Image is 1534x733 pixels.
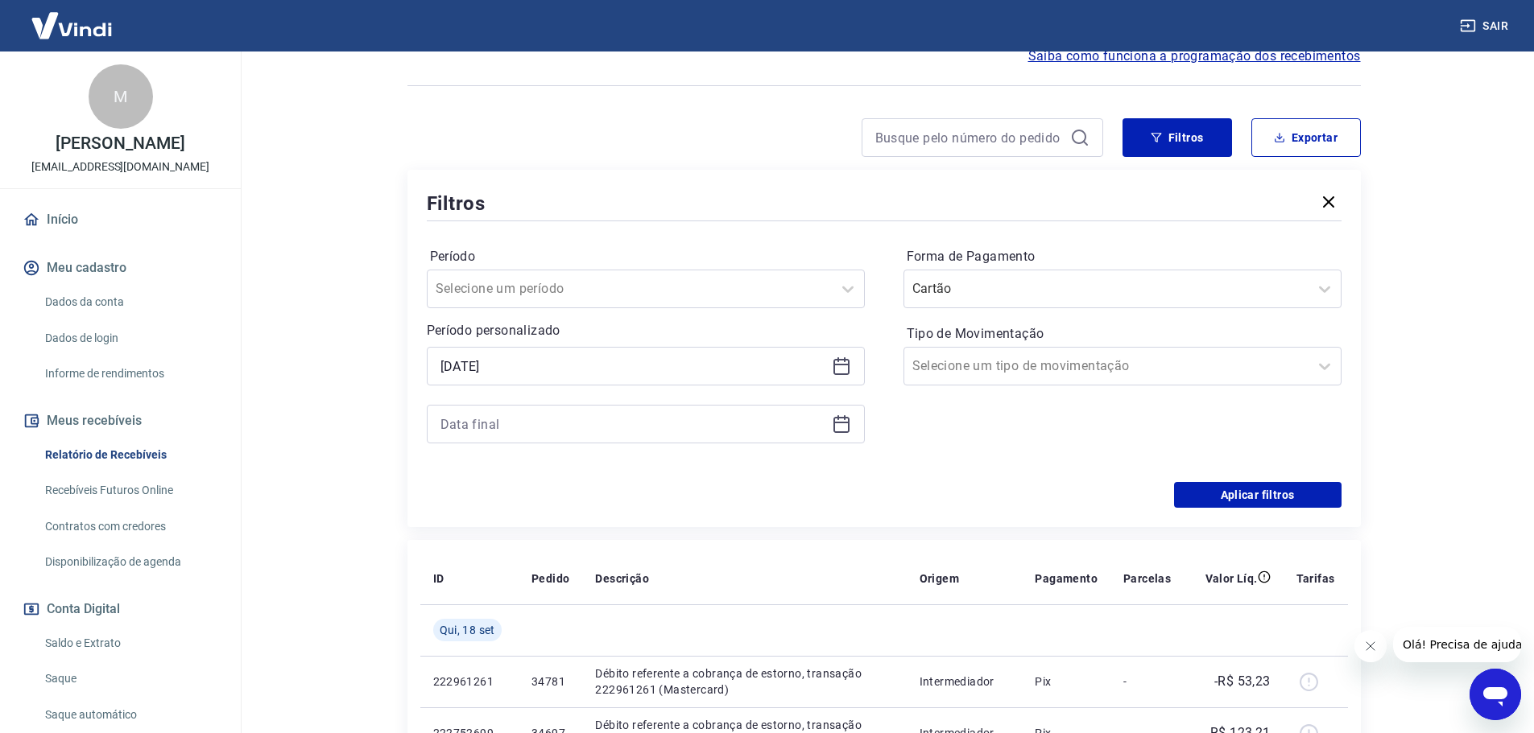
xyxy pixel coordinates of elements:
button: Filtros [1123,118,1232,157]
label: Tipo de Movimentação [907,324,1338,344]
p: Intermediador [920,673,1010,690]
p: [PERSON_NAME] [56,135,184,152]
button: Meus recebíveis [19,403,221,439]
button: Meu cadastro [19,250,221,286]
a: Saldo e Extrato [39,627,221,660]
p: Valor Líq. [1205,570,1258,587]
a: Informe de rendimentos [39,357,221,390]
p: Origem [920,570,959,587]
a: Dados de login [39,322,221,355]
button: Sair [1457,11,1515,41]
p: - [1123,673,1171,690]
a: Disponibilização de agenda [39,546,221,579]
p: Pedido [531,570,569,587]
h5: Filtros [427,191,486,216]
a: Relatório de Recebíveis [39,439,221,472]
iframe: Botão para abrir a janela de mensagens [1470,669,1521,720]
p: Período personalizado [427,321,865,340]
a: Saque automático [39,698,221,731]
a: Dados da conta [39,286,221,319]
a: Saiba como funciona a programação dos recebimentos [1028,47,1361,66]
label: Forma de Pagamento [907,247,1338,266]
p: Descrição [595,570,649,587]
div: M [89,64,153,129]
p: [EMAIL_ADDRESS][DOMAIN_NAME] [31,159,209,175]
input: Data inicial [440,354,825,378]
button: Exportar [1251,118,1361,157]
button: Aplicar filtros [1174,482,1342,508]
p: -R$ 53,23 [1214,672,1271,691]
p: Pagamento [1035,570,1098,587]
span: Qui, 18 set [440,622,495,638]
input: Data final [440,412,825,436]
p: 222961261 [433,673,506,690]
input: Busque pelo número do pedido [875,126,1064,150]
label: Período [430,247,862,266]
iframe: Mensagem da empresa [1393,627,1521,662]
p: ID [433,570,444,587]
p: Tarifas [1296,570,1335,587]
a: Contratos com credores [39,510,221,543]
p: Débito referente a cobrança de estorno, transação 222961261 (Mastercard) [595,665,893,698]
span: Olá! Precisa de ajuda? [10,11,135,24]
p: 34781 [531,673,569,690]
p: Pix [1035,673,1098,690]
button: Conta Digital [19,591,221,627]
a: Início [19,202,221,237]
a: Saque [39,662,221,695]
a: Recebíveis Futuros Online [39,474,221,507]
iframe: Fechar mensagem [1354,630,1387,662]
p: Parcelas [1123,570,1171,587]
img: Vindi [19,1,124,50]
